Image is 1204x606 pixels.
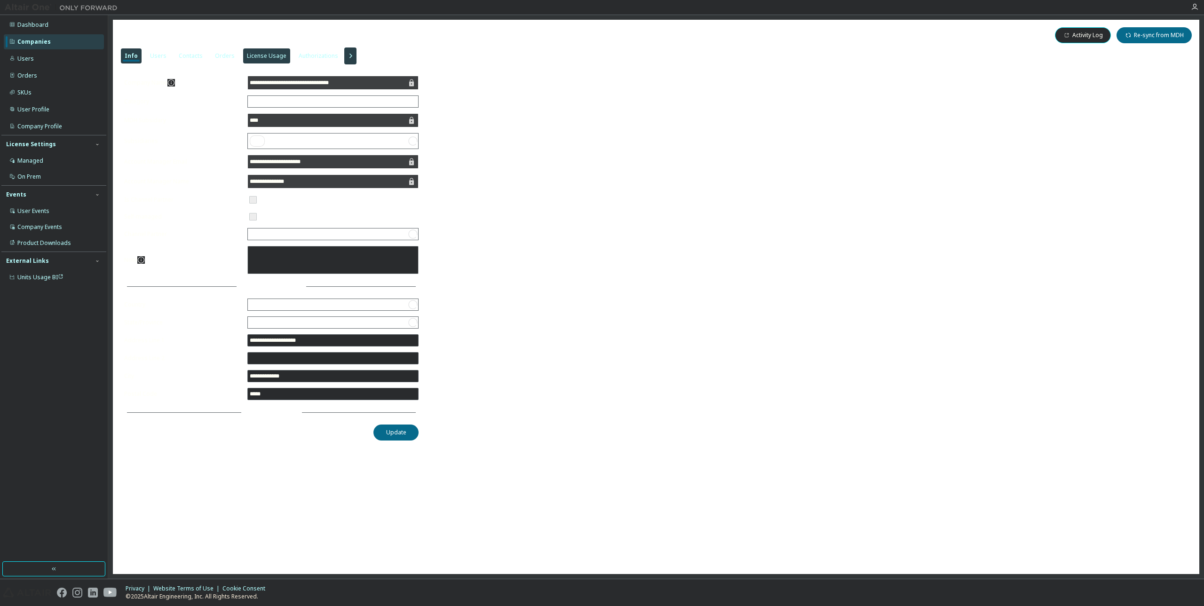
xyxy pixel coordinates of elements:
div: 9 [250,135,265,147]
label: Self-managed [124,213,242,220]
div: License Usage [247,52,286,60]
div: Commercial [248,96,418,107]
div: Website Terms of Use [153,585,222,592]
span: More Details [247,408,289,416]
div: Info [125,52,138,60]
div: Company Profile [17,123,62,130]
button: information [167,79,175,87]
label: City [124,372,242,380]
div: 9 [248,134,418,149]
div: Events [6,191,26,198]
div: Authorizations [299,52,338,60]
img: facebook.svg [57,588,67,598]
div: Loading... [248,228,418,240]
img: altair_logo.svg [3,588,51,598]
label: Is Channel Partner [124,196,242,204]
div: License Settings [6,141,56,148]
div: Managed [17,157,43,165]
span: Address Details [242,282,293,290]
img: linkedin.svg [88,588,98,598]
div: SKUs [17,89,32,96]
div: Company Events [17,223,62,231]
span: Teledyne Scientific & Imaging, LLC - 20917 [119,29,311,42]
p: © 2025 Altair Engineering, Inc. All Rights Reserved. [126,592,271,600]
div: Users [17,55,34,63]
div: [GEOGRAPHIC_DATA] [248,299,308,310]
label: Note [124,256,137,264]
div: Dashboard [17,21,48,29]
label: Company Name [124,79,242,87]
div: CA [248,317,259,328]
label: Category [124,98,242,105]
button: information [137,256,145,264]
span: Units Usage BI [17,273,63,281]
img: Altair One [5,3,122,12]
div: Contacts [179,52,203,60]
img: youtube.svg [103,588,117,598]
button: Re-sync from MDH [1117,27,1192,43]
label: MDH Subsidary [124,117,242,124]
div: Orders [17,72,37,79]
div: CA [248,317,418,328]
div: On Prem [17,173,41,181]
div: Companies [17,38,51,46]
label: Subsidiaries [124,137,242,145]
label: Channel Partner [124,230,242,238]
label: State/Province [124,319,242,326]
div: Cookie Consent [222,585,271,592]
div: Commercial [248,96,284,107]
label: Postal Code [124,390,242,398]
label: Account Manager Email [124,158,242,165]
div: User Profile [17,106,49,113]
label: Account Manager Name [124,178,242,185]
div: Loading... [250,230,276,238]
div: Users [150,52,166,60]
button: Update [373,425,419,441]
div: Product Downloads [17,239,71,247]
div: Orders [215,52,235,60]
div: External Links [6,257,49,265]
div: User Events [17,207,49,215]
img: instagram.svg [72,588,82,598]
div: Privacy [126,585,153,592]
label: Country [124,301,242,308]
label: Address Line 1 [124,337,242,344]
label: Address Line 2 [124,354,242,362]
div: [GEOGRAPHIC_DATA] [248,299,418,310]
button: Activity Log [1055,27,1111,43]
